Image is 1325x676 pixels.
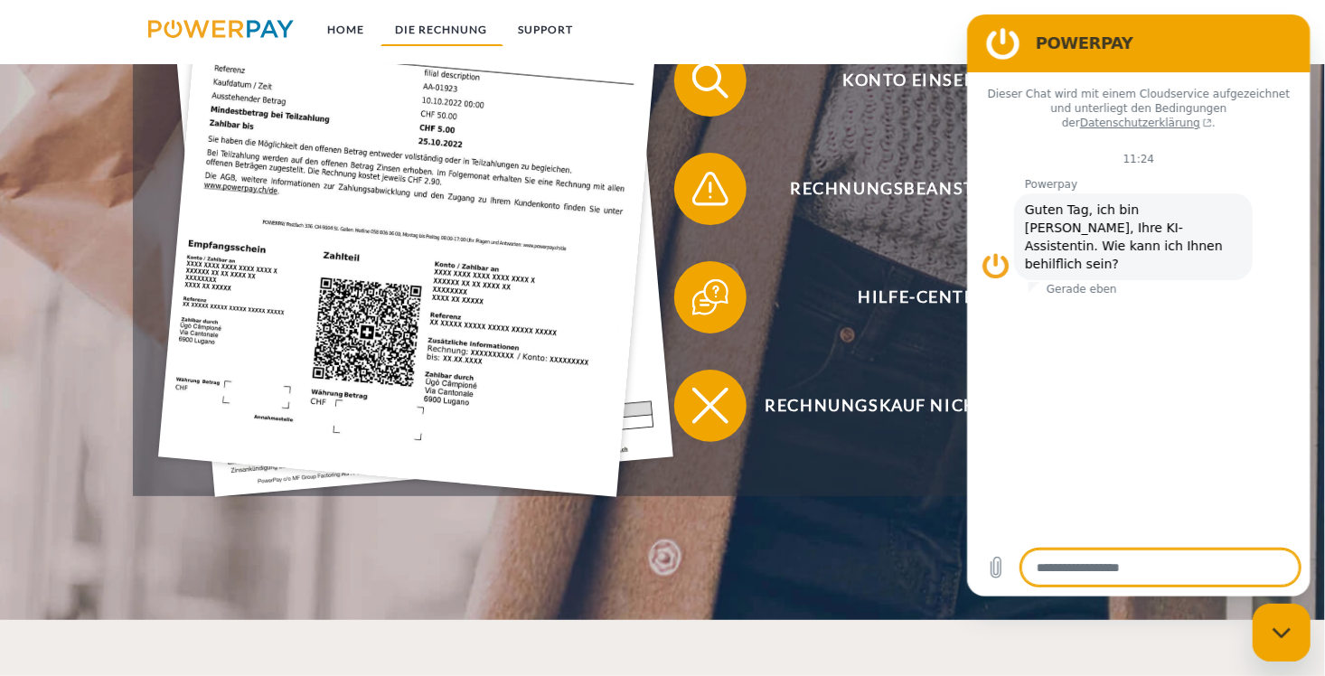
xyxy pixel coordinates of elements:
img: qb_search.svg [688,58,733,103]
iframe: Messaging-Fenster [967,14,1311,596]
button: Rechnungsbeanstandung [674,153,1144,225]
span: Rechnungsbeanstandung [701,153,1144,225]
img: qb_close.svg [688,383,733,428]
span: Rechnungskauf nicht möglich [701,370,1144,442]
a: SUPPORT [503,14,589,46]
a: agb [1084,14,1140,46]
span: Konto einsehen [701,44,1144,117]
button: Konto einsehen [674,44,1144,117]
button: Rechnungskauf nicht möglich [674,370,1144,442]
iframe: Schaltfläche zum Öffnen des Messaging-Fensters; Konversation läuft [1253,604,1311,662]
img: qb_help.svg [688,275,733,320]
span: Hilfe-Center [701,261,1144,333]
a: Home [313,14,381,46]
img: qb_warning.svg [688,166,733,211]
img: logo-powerpay.svg [148,20,294,38]
a: DIE RECHNUNG [381,14,503,46]
button: Hilfe-Center [674,261,1144,333]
